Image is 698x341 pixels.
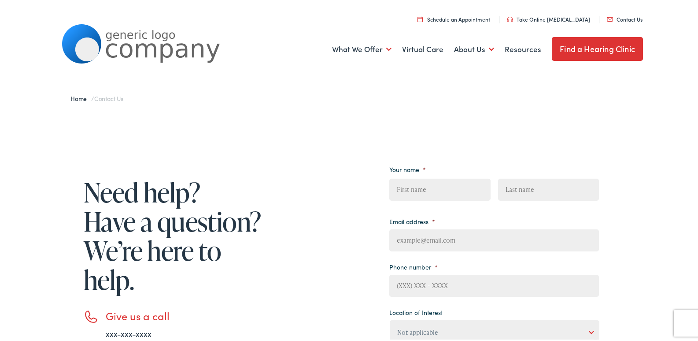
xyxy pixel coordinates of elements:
[507,15,513,20] img: utility icon
[70,92,123,101] span: /
[498,177,599,199] input: Last name
[389,216,435,224] label: Email address
[389,164,426,172] label: Your name
[389,228,599,250] input: example@email.com
[417,14,490,21] a: Schedule an Appointment
[607,15,613,20] img: utility icon
[505,31,541,64] a: Resources
[389,307,443,315] label: Location of Interest
[389,177,490,199] input: First name
[607,14,643,21] a: Contact Us
[417,15,423,20] img: utility icon
[84,176,264,292] h1: Need help? Have a question? We’re here to help.
[389,261,438,269] label: Phone number
[106,308,264,321] h3: Give us a call
[552,35,643,59] a: Find a Hearing Clinic
[106,326,151,337] a: xxx-xxx-xxxx
[389,273,599,295] input: (XXX) XXX - XXXX
[507,14,590,21] a: Take Online [MEDICAL_DATA]
[454,31,494,64] a: About Us
[94,92,123,101] span: Contact Us
[332,31,391,64] a: What We Offer
[402,31,443,64] a: Virtual Care
[70,92,91,101] a: Home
